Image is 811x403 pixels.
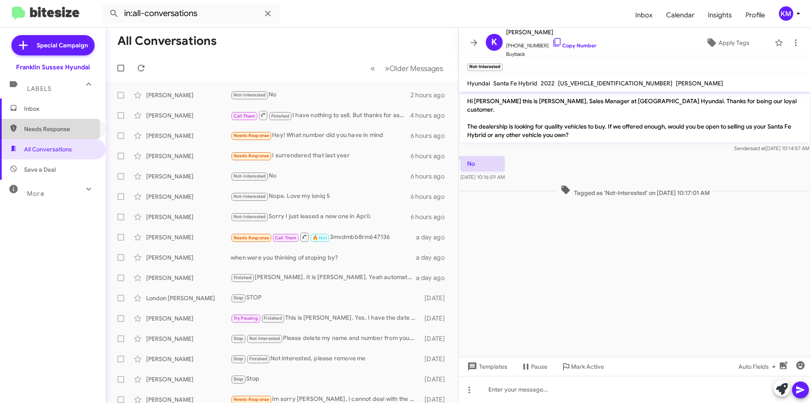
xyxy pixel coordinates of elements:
span: Apply Tags [718,35,749,50]
div: [PERSON_NAME] [146,334,231,343]
div: [PERSON_NAME] [146,213,231,221]
span: [PHONE_NUMBER] [506,37,596,50]
span: Finished [271,113,290,119]
span: [DATE] 10:16:59 AM [460,174,505,180]
div: [PERSON_NAME] [146,233,231,241]
span: Stop [234,356,244,362]
div: [PERSON_NAME] [146,91,231,99]
span: All Conversations [24,145,72,154]
span: Try Pausing [234,315,258,321]
div: Franklin Sussex Hyundai [16,63,90,71]
span: [PERSON_NAME] [676,80,723,87]
span: Not-Interested [234,214,266,219]
span: Needs Response [24,125,96,133]
span: Older Messages [389,64,443,73]
h1: All Conversations [117,34,217,48]
span: Needs Response [234,133,269,138]
div: Not interested, please remove me [231,354,420,364]
span: Stop [234,295,244,301]
span: said at [751,145,765,151]
small: Not-Interested [467,63,503,71]
div: [PERSON_NAME] [146,375,231,384]
span: Not-Interested [234,194,266,199]
span: Needs Response [234,153,269,159]
button: Next [380,60,448,77]
div: [PERSON_NAME] [146,192,231,201]
div: [PERSON_NAME] [146,111,231,120]
div: Stop [231,374,420,384]
span: Tagged as 'Not-Interested' on [DATE] 10:17:01 AM [557,185,713,197]
p: Hi [PERSON_NAME] this is [PERSON_NAME], Sales Manager at [GEOGRAPHIC_DATA] Hyundai. Thanks for be... [460,93,809,143]
span: Needs Response [234,235,269,241]
div: [PERSON_NAME] [146,152,231,160]
div: [PERSON_NAME] [146,274,231,282]
span: Special Campaign [37,41,88,49]
span: Buyback [506,50,596,58]
div: [PERSON_NAME] [146,132,231,140]
div: [PERSON_NAME] [146,314,231,323]
input: Search [102,3,280,24]
div: [DATE] [420,355,452,363]
div: [DATE] [420,314,452,323]
span: Auto Fields [738,359,779,374]
button: Apply Tags [684,35,770,50]
span: Save a Deal [24,165,56,174]
div: Hey! What number did you have in mind [231,131,411,140]
a: Inbox [629,3,659,27]
span: Sender [DATE] 10:14:57 AM [734,145,809,151]
div: 6 hours ago [411,192,452,201]
a: Copy Number [552,42,596,49]
button: KM [772,6,802,21]
span: Templates [465,359,507,374]
span: Not-Interested [234,92,266,98]
nav: Page navigation example [366,60,448,77]
div: Please delete my name and number from your records. We have already committed to buying another c... [231,334,420,343]
div: a day ago [416,274,452,282]
span: [US_VEHICLE_IDENTIFICATION_NUMBER] [558,80,672,87]
span: Call Them [275,235,297,241]
span: 🔥 Hot [313,235,327,241]
div: a day ago [416,233,452,241]
span: 2022 [541,80,555,87]
div: 6 hours ago [411,152,452,160]
div: [DATE] [420,334,452,343]
span: Finished [264,315,282,321]
div: 6 hours ago [411,172,452,181]
div: Sorry I just leased a new one in April. [231,212,411,222]
div: Nope. Love my ioniq 5 [231,192,411,201]
div: 2 hours ago [411,91,452,99]
a: Special Campaign [11,35,95,55]
div: [PERSON_NAME]. It is [PERSON_NAME]. Yeah automated system. You can let me know on the other numbe... [231,273,416,282]
span: Call Them [234,113,256,119]
div: 3mvdmbb8rm647136 [231,232,416,242]
div: 4 hours ago [410,111,452,120]
div: London [PERSON_NAME] [146,294,231,302]
a: Insights [701,3,739,27]
span: Finished [234,275,252,280]
div: [PERSON_NAME] [146,172,231,181]
span: Labels [27,85,52,93]
span: More [27,190,44,197]
button: Templates [459,359,514,374]
button: Mark Active [554,359,611,374]
div: [DATE] [420,294,452,302]
div: I surrendered that last year [231,151,411,161]
a: Calendar [659,3,701,27]
span: Pause [531,359,547,374]
div: 6 hours ago [411,132,452,140]
span: « [370,63,375,74]
div: [PERSON_NAME] [146,355,231,363]
div: KM [779,6,793,21]
div: This is [PERSON_NAME]. Yes. I have the date set. Happy travels! Enjoy the NO SNOW [231,313,420,323]
span: Hyundai [467,80,490,87]
div: [DATE] [420,375,452,384]
a: Profile [739,3,772,27]
button: Pause [514,359,554,374]
div: a day ago [416,253,452,262]
span: Not-Interested [234,173,266,179]
div: when were you thinking of stoping by? [231,253,416,262]
div: [PERSON_NAME] [146,253,231,262]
